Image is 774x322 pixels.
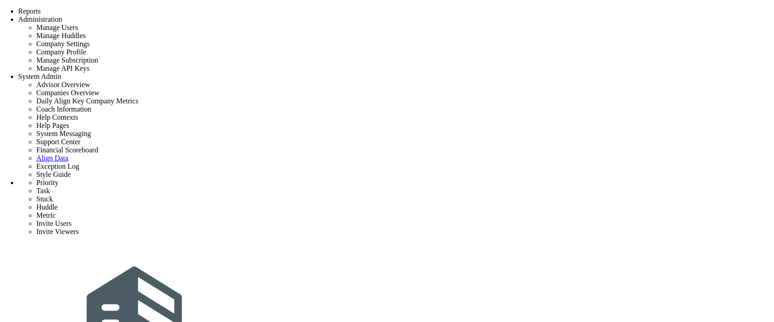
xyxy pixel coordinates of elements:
span: Support Center [36,138,80,146]
span: Manage Subscription [36,56,98,64]
span: Company Settings [36,40,90,48]
span: Manage Huddles [36,32,86,39]
span: Administration [18,15,62,23]
span: Metric [36,211,56,219]
span: Huddle [36,203,58,211]
span: Financial Scoreboard [36,146,98,154]
span: Invite Users [36,220,72,227]
span: Companies Overview [36,89,99,97]
span: Daily Align Key Company Metrics [36,97,138,105]
span: Coach Information [36,105,91,113]
span: Stuck [36,195,53,203]
span: Company Profile [36,48,86,56]
a: Align Data [36,154,69,162]
span: Help Pages [36,122,69,129]
span: Advisor Overview [36,81,90,88]
span: Manage API Keys [36,64,89,72]
span: Exception Log [36,162,79,170]
span: Invite Viewers [36,228,78,235]
span: Manage Users [36,24,78,31]
span: Help Contexts [36,113,78,121]
span: Reports [18,7,41,15]
span: Style Guide [36,171,71,178]
span: System Admin [18,73,61,80]
span: Priority [36,179,59,186]
span: System Messaging [36,130,91,137]
span: Task [36,187,50,195]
